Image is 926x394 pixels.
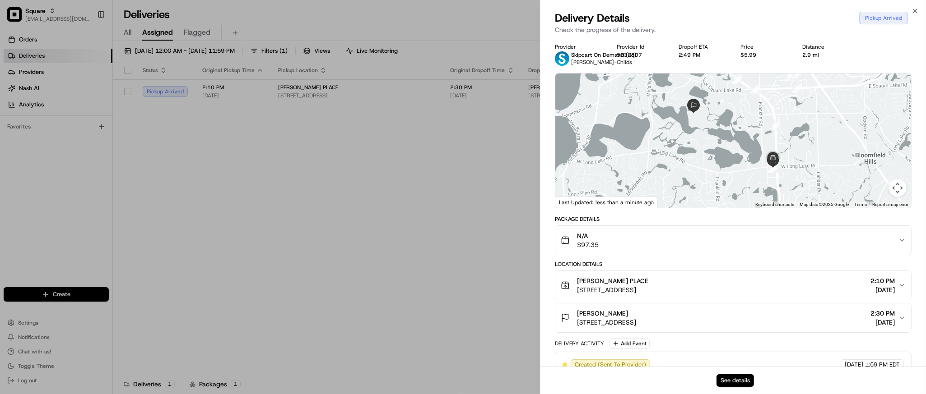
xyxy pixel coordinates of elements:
button: Start new chat [154,89,164,100]
input: Clear [23,58,149,68]
button: Keyboard shortcuts [755,202,794,208]
a: 📗Knowledge Base [5,127,73,143]
span: [DATE] [870,285,895,294]
span: [DATE] [870,318,895,327]
div: 19 [770,120,780,130]
button: [PERSON_NAME][STREET_ADDRESS]2:30 PM[DATE] [555,303,911,332]
div: 1 [784,71,794,81]
div: 2:49 PM [679,51,726,59]
a: 💻API Documentation [73,127,149,143]
span: [DATE] [845,361,863,369]
span: Pylon [90,153,109,160]
img: Google [558,196,587,208]
span: Knowledge Base [18,131,69,140]
span: [STREET_ADDRESS] [577,318,636,327]
div: 📗 [9,132,16,139]
div: 2 [792,69,802,79]
span: [PERSON_NAME]-Childs [571,59,632,66]
a: Report a map error [872,202,908,207]
button: Add Event [610,338,650,349]
div: 4 [750,84,760,94]
div: We're available if you need us! [31,95,114,102]
div: 18 [732,74,742,84]
div: Package Details [555,215,912,223]
span: Delivery Details [555,11,630,25]
div: Dropoff ETA [679,43,726,50]
span: [PERSON_NAME] PLACE [577,276,648,285]
div: Distance [802,43,850,50]
span: 1:59 PM EDT [865,361,900,369]
div: Provider [555,43,602,50]
p: Welcome 👋 [9,36,164,50]
span: 2:30 PM [870,309,895,318]
div: Start new chat [31,86,148,95]
button: N/A$97.35 [555,226,911,255]
span: API Documentation [85,131,145,140]
div: $5.99 [740,51,788,59]
button: See details [717,374,754,387]
div: Price [740,43,788,50]
button: [PERSON_NAME] PLACE[STREET_ADDRESS]2:10 PM[DATE] [555,271,911,300]
p: Check the progress of the delivery. [555,25,912,34]
span: $97.35 [577,240,599,249]
div: 2.9 mi [802,51,850,59]
div: Location Details [555,261,912,268]
button: Map camera controls [889,179,907,197]
span: Created (Sent To Provider) [575,361,646,369]
a: Terms [854,202,867,207]
span: Skipcart On Demand (Sq) [571,51,637,59]
div: 💻 [76,132,84,139]
span: 2:10 PM [870,276,895,285]
div: Last Updated: less than a minute ago [555,197,658,208]
span: [STREET_ADDRESS] [577,285,648,294]
a: Powered byPylon [64,152,109,160]
span: [PERSON_NAME] [577,309,628,318]
img: Nash [9,9,27,27]
span: Map data ©2025 Google [800,202,849,207]
div: 3 [792,83,802,93]
img: 1736555255976-a54dd68f-1ca7-489b-9aae-adbdc363a1c4 [9,86,25,102]
span: N/A [577,231,599,240]
button: 5032807 [617,51,642,59]
div: Provider Id [617,43,664,50]
div: 21 [768,163,778,173]
img: profile_skipcart_partner.png [555,51,569,66]
a: Open this area in Google Maps (opens a new window) [558,196,587,208]
div: Delivery Activity [555,340,604,347]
